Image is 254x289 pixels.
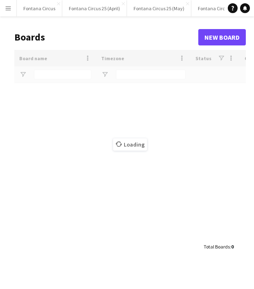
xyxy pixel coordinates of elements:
div: : [204,239,234,255]
a: New Board [198,29,246,45]
button: Fontana Circus [17,0,62,16]
button: Fontana Circus 25 (May) [127,0,191,16]
span: Loading [113,138,147,151]
h1: Boards [14,31,198,43]
button: Fontana Circus 25 (April) [62,0,127,16]
span: 0 [231,244,234,250]
span: Total Boards [204,244,230,250]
